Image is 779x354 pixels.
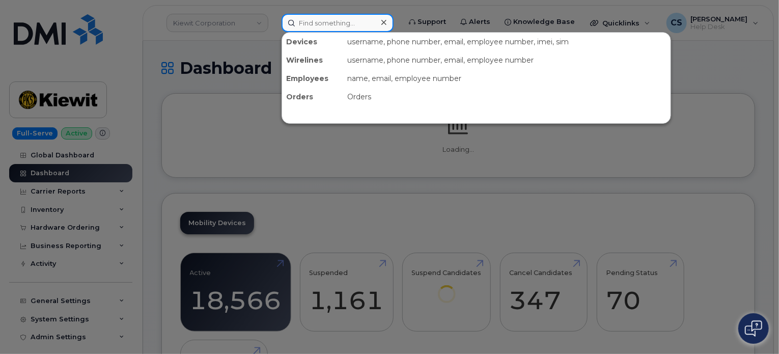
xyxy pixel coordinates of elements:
div: username, phone number, email, employee number, imei, sim [343,33,671,51]
div: Employees [282,69,343,88]
div: Orders [343,88,671,106]
div: username, phone number, email, employee number [343,51,671,69]
div: Devices [282,33,343,51]
div: name, email, employee number [343,69,671,88]
div: Wirelines [282,51,343,69]
img: Open chat [745,320,762,337]
div: Orders [282,88,343,106]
